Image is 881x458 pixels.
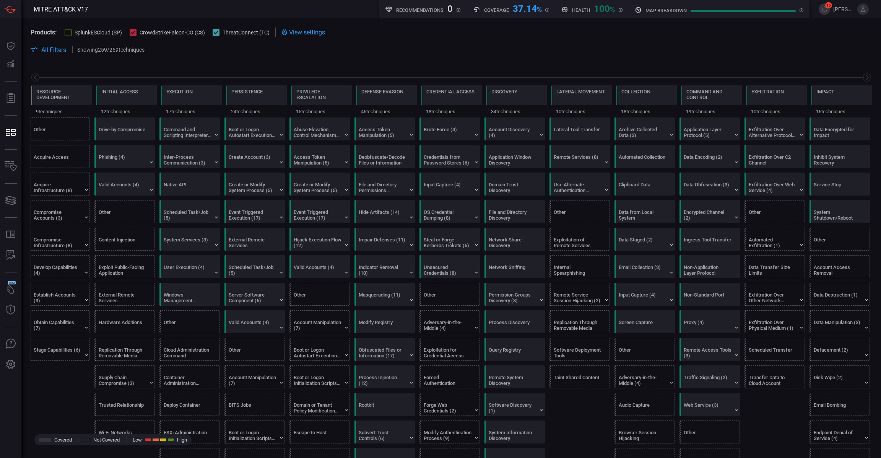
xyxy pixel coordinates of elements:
[489,264,536,276] div: Network Sniffing
[614,421,675,443] div: T1185: Browser Session Hijacking (Not covered)
[549,117,610,140] div: T1570: Lateral Tool Transfer (Not covered)
[94,283,155,306] div: T1133: External Remote Services (Not covered)
[2,191,20,210] button: Cards
[554,237,601,248] div: Exploitation of Remote Services
[679,421,740,443] div: Other (Not covered)
[614,255,675,278] div: T1114: Email Collection (Not covered)
[744,200,805,223] div: Other (Not covered)
[354,421,415,443] div: T1553: Subvert Trust Controls (Not covered)
[426,89,475,95] div: Credential Access
[549,200,610,223] div: Other (Not covered)
[549,173,610,196] div: T1550: Use Alternate Authentication Material (Not covered)
[2,246,20,264] button: ALERT ANALYSIS
[746,105,807,117] div: 10 techniques
[619,209,666,221] div: Data from Local System
[484,255,545,278] div: T1040: Network Sniffing (Not covered)
[679,145,740,168] div: T1132: Data Encoding (Not covered)
[29,145,90,168] div: T1650: Acquire Access (Not covered)
[94,200,155,223] div: Other (Not covered)
[814,127,861,138] div: Data Encrypted for Impact
[354,228,415,251] div: T1562: Impair Defenses (Not covered)
[289,228,350,251] div: T1574: Hijack Execution Flow (Not covered)
[29,338,90,361] div: T1608: Stage Capabilities (Not covered)
[614,338,675,361] div: Other (Not covered)
[614,145,675,168] div: T1119: Automated Collection (Not covered)
[491,89,517,95] div: Discovery
[34,182,81,193] div: Acquire Infrastructure (8)
[356,85,417,117] div: TA0005: Defense Evasion (Not covered)
[679,117,740,140] div: T1071: Application Layer Protocol (Not covered)
[809,338,870,361] div: T1491: Defacement (Not covered)
[159,365,220,388] div: T1609: Container Administration Command (Not covered)
[833,6,854,12] span: [PERSON_NAME].[PERSON_NAME]
[164,127,211,138] div: Command and Scripting Interpreter (12)
[484,228,545,251] div: T1135: Network Share Discovery (Not covered)
[549,283,610,306] div: T1563: Remote Service Session Hijacking (Not covered)
[99,182,146,193] div: Valid Accounts (4)
[224,145,285,168] div: T1136: Create Account (Not covered)
[356,105,417,117] div: 46 techniques
[289,255,350,278] div: T1078: Valid Accounts (Not covered)
[291,105,352,117] div: 15 techniques
[31,105,92,117] div: 9 techniques
[549,310,610,333] div: T1091: Replication Through Removable Media (Not covered)
[164,154,211,166] div: Inter-Process Communication (3)
[554,264,601,276] div: Internal Spearphishing
[614,310,675,333] div: T1113: Screen Capture (Not covered)
[684,182,731,193] div: Data Obfuscation (3)
[291,85,352,117] div: TA0004: Privilege Escalation (Not covered)
[616,85,677,117] div: TA0009: Collection (Not covered)
[224,200,285,223] div: T1546: Event Triggered Execution (Not covered)
[354,310,415,333] div: T1112: Modify Registry (Not covered)
[619,264,666,276] div: Email Collection (3)
[223,29,270,36] span: ThreatConnect (TC)
[749,237,796,248] div: Automated Exfiltration (1)
[614,200,675,223] div: T1005: Data from Local System (Not covered)
[31,46,66,54] button: All Filters
[744,310,805,333] div: T1052: Exfiltration Over Physical Medium (Not covered)
[489,182,536,193] div: Domain Trust Discovery
[166,89,193,95] div: Execution
[809,421,870,443] div: T1499: Endpoint Denial of Service (Not covered)
[2,225,20,244] button: Rule Catalog
[614,228,675,251] div: T1074: Data Staged (Not covered)
[159,283,220,306] div: T1047: Windows Management Instrumentation (Not covered)
[229,237,276,248] div: External Remote Services
[486,105,547,117] div: 34 techniques
[816,89,834,95] div: Impact
[229,127,276,138] div: Boot or Logon Autostart Execution (14)
[809,393,870,416] div: T1667: Email Bombing (Not covered)
[549,365,610,388] div: T1080: Taint Shared Content (Not covered)
[34,154,81,166] div: Acquire Access
[77,47,145,53] p: Showing 259 / 259 techniques
[814,182,861,193] div: Service Stop
[744,145,805,168] div: T1041: Exfiltration Over C2 Channel (Not covered)
[419,338,480,361] div: T1212: Exploitation for Credential Access (Not covered)
[424,209,471,221] div: OS Credential Dumping (8)
[424,237,471,248] div: Steal or Forge Kerberos Tickets (5)
[814,237,861,248] div: Other
[421,85,482,117] div: TA0006: Credential Access (Not covered)
[96,85,157,117] div: TA0001: Initial Access (Not covered)
[224,173,285,196] div: T1543: Create or Modify System Process (Not covered)
[281,28,325,37] div: View settings
[744,117,805,140] div: T1048: Exfiltration Over Alternative Protocol (Not covered)
[396,7,444,13] h5: Recommendations
[94,365,155,388] div: T1195: Supply Chain Compromise (Not covered)
[354,393,415,416] div: T1014: Rootkit (Not covered)
[2,355,20,374] button: Preferences
[289,365,350,388] div: T1037: Boot or Logon Initialization Scripts (Not covered)
[419,255,480,278] div: T1552: Unsecured Credentials (Not covered)
[65,28,122,36] button: SplunkESCloud (SP)
[359,209,406,221] div: Hide Artifacts (14)
[749,154,796,166] div: Exfiltration Over C2 Channel
[99,154,146,166] div: Phishing (4)
[421,105,482,117] div: 18 techniques
[29,117,90,140] div: Other (Not covered)
[679,200,740,223] div: T1573: Encrypted Channel (Not covered)
[164,182,211,193] div: Native API
[224,283,285,306] div: T1505: Server Software Component (Not covered)
[679,393,740,416] div: T1102: Web Service (Not covered)
[289,310,350,333] div: T1098: Account Manipulation (Not covered)
[29,310,90,333] div: T1588: Obtain Capabilities (Not covered)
